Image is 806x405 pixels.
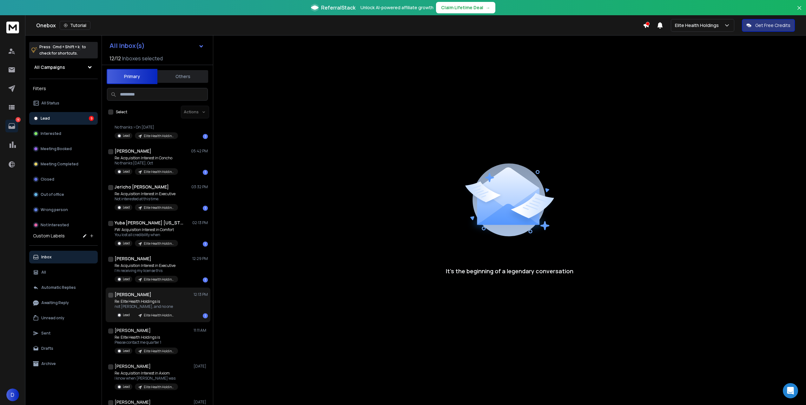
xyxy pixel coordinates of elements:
[16,117,21,122] p: 9
[29,173,98,186] button: Closed
[115,191,178,196] p: Re: Acquisition Interest in Executive
[203,277,208,282] div: 1
[29,112,98,125] button: Lead9
[115,232,178,237] p: You lost all credibility when
[115,220,184,226] h1: Yuba [PERSON_NAME] [US_STATE] Co [EMAIL_ADDRESS][DOMAIN_NAME]
[41,207,68,212] p: Wrong person
[6,388,19,401] button: D
[115,196,178,202] p: Not interested at this time.
[41,315,64,321] p: Unread only
[41,177,54,182] p: Closed
[41,300,69,305] p: Awaiting Reply
[29,158,98,170] button: Meeting Completed
[755,22,790,29] p: Get Free Credits
[115,125,191,130] p: No thanks > On [DATE]
[115,327,151,334] h1: [PERSON_NAME]
[29,143,98,155] button: Meeting Booked
[203,313,208,318] div: 1
[109,43,145,49] h1: All Inbox(s)
[115,363,151,369] h1: [PERSON_NAME]
[144,134,174,138] p: Elite Health Holdings - Home Care
[39,44,86,56] p: Press to check for shortcuts.
[116,110,127,115] label: Select
[203,206,208,211] div: 1
[29,266,98,279] button: All
[360,4,433,11] p: Unlock AI-powered affiliate growth
[192,256,208,261] p: 12:29 PM
[29,357,98,370] button: Archive
[41,146,72,151] p: Meeting Booked
[41,116,50,121] p: Lead
[29,84,98,93] h3: Filters
[29,342,98,355] button: Drafts
[446,267,573,276] p: It’s the beginning of a legendary conversation
[203,170,208,175] div: 1
[194,364,208,369] p: [DATE]
[115,376,178,381] p: I know when [PERSON_NAME] was
[115,184,169,190] h1: Jericho [PERSON_NAME]
[675,22,721,29] p: Elite Health Holdings
[115,263,178,268] p: Re: Acquisition Interest in Executive
[123,313,130,317] p: Lead
[123,205,130,210] p: Lead
[60,21,90,30] button: Tutorial
[191,149,208,154] p: 05:42 PM
[29,327,98,340] button: Sent
[115,161,178,166] p: No thanks [DATE], Oct
[486,4,490,11] span: →
[115,268,178,273] p: I’m receiving my license this
[41,270,46,275] p: All
[52,43,81,50] span: Cmd + Shift + k
[89,116,94,121] div: 9
[41,162,78,167] p: Meeting Completed
[123,277,130,282] p: Lead
[41,255,52,260] p: Inbox
[29,219,98,231] button: Not Interested
[144,385,174,389] p: Elite Health Holdings - Home Care
[194,400,208,405] p: [DATE]
[115,148,151,154] h1: [PERSON_NAME]
[33,233,65,239] h3: Custom Labels
[123,133,130,138] p: Lead
[29,188,98,201] button: Out of office
[742,19,795,32] button: Get Free Credits
[191,184,208,189] p: 03:32 PM
[144,241,174,246] p: Elite Health Holdings - Home Care
[5,120,18,132] a: 9
[157,70,208,83] button: Others
[41,331,50,336] p: Sent
[115,340,178,345] p: Please contact me quarter 1
[144,169,174,174] p: Elite Health Holdings - Home Care
[123,384,130,389] p: Lead
[795,4,803,19] button: Close banner
[41,222,69,228] p: Not Interested
[41,346,53,351] p: Drafts
[29,61,98,74] button: All Campaigns
[192,220,208,225] p: 02:13 PM
[29,203,98,216] button: Wrong person
[34,64,65,70] h1: All Campaigns
[115,291,151,298] h1: [PERSON_NAME]
[115,299,178,304] p: Re: Elite Health Holdings is
[107,69,157,84] button: Primary
[29,251,98,263] button: Inbox
[123,169,130,174] p: Lead
[41,131,61,136] p: Interested
[115,304,178,309] p: not [PERSON_NAME], and no one
[123,349,130,353] p: Lead
[144,205,174,210] p: Elite Health Holdings - Home Care
[321,4,355,11] span: ReferralStack
[115,227,178,232] p: FW: Acquisition Interest in Comfort
[115,371,178,376] p: Re: Acquisition Interest in Axiom
[436,2,495,13] button: Claim Lifetime Deal→
[194,328,208,333] p: 11:11 AM
[36,21,643,30] div: Onebox
[144,313,174,318] p: Elite Health Holdings - Home Care
[203,134,208,139] div: 1
[122,55,163,62] h3: Inboxes selected
[144,277,174,282] p: Elite Health Holdings - Home Care
[41,192,64,197] p: Out of office
[29,281,98,294] button: Automatic Replies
